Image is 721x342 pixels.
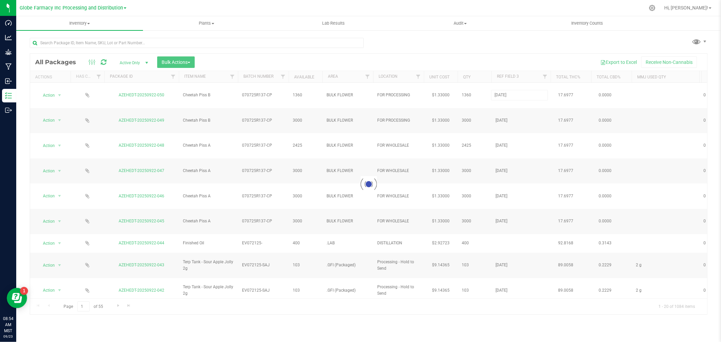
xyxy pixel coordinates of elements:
a: Lab Results [270,16,397,30]
span: Globe Farmacy Inc Processing and Distribution [20,5,123,11]
span: Inventory [16,20,143,26]
inline-svg: Analytics [5,34,12,41]
span: Lab Results [313,20,354,26]
a: Audit [397,16,524,30]
p: 08:54 AM MST [3,316,13,334]
div: Manage settings [648,5,656,11]
input: Search Package ID, Item Name, SKU, Lot or Part Number... [30,38,364,48]
inline-svg: Inbound [5,78,12,84]
a: Inventory [16,16,143,30]
a: Inventory Counts [524,16,650,30]
inline-svg: Inventory [5,92,12,99]
span: Audit [397,20,523,26]
span: Hi, [PERSON_NAME]! [664,5,708,10]
inline-svg: Outbound [5,107,12,114]
iframe: Resource center unread badge [20,287,28,295]
a: Plants [143,16,270,30]
inline-svg: Manufacturing [5,63,12,70]
inline-svg: Dashboard [5,20,12,26]
span: Inventory Counts [562,20,612,26]
inline-svg: Grow [5,49,12,55]
p: 09/23 [3,334,13,339]
iframe: Resource center [7,288,27,308]
span: Plants [143,20,269,26]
